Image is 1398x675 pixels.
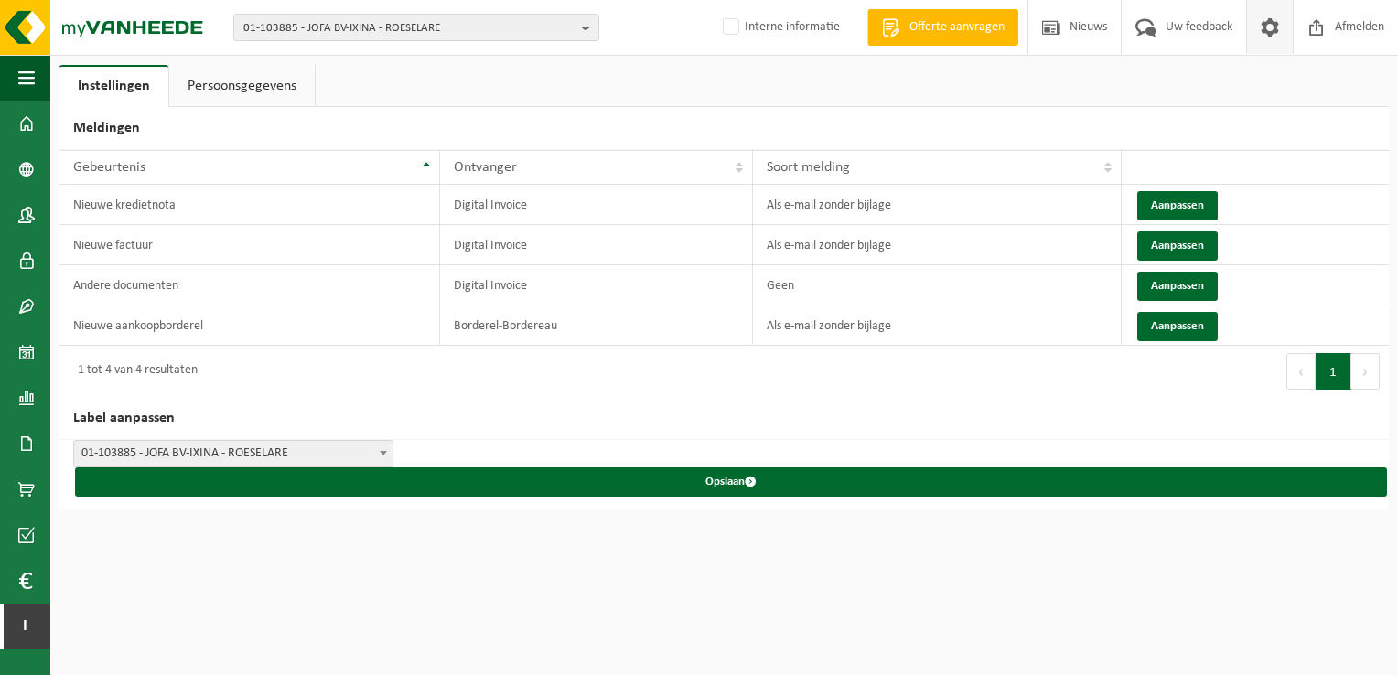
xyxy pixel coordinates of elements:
td: Digital Invoice [440,225,753,265]
h2: Meldingen [59,107,1389,150]
td: Nieuwe factuur [59,225,440,265]
h2: Label aanpassen [59,397,1389,440]
button: Aanpassen [1137,191,1218,220]
span: Soort melding [767,160,850,175]
button: Previous [1286,353,1316,390]
span: Gebeurtenis [73,160,145,175]
td: Als e-mail zonder bijlage [753,225,1122,265]
td: Digital Invoice [440,265,753,305]
a: Offerte aanvragen [867,9,1018,46]
td: Nieuwe kredietnota [59,185,440,225]
a: Instellingen [59,65,168,107]
button: Aanpassen [1137,272,1218,301]
label: Interne informatie [719,14,840,41]
span: 01-103885 - JOFA BV-IXINA - ROESELARE [73,440,393,467]
button: 1 [1316,353,1351,390]
button: Aanpassen [1137,231,1218,261]
button: Aanpassen [1137,312,1218,341]
span: I [18,604,32,649]
td: Borderel-Bordereau [440,305,753,346]
a: Persoonsgegevens [169,65,315,107]
button: 01-103885 - JOFA BV-IXINA - ROESELARE [233,14,599,41]
span: Ontvanger [454,160,517,175]
div: 1 tot 4 van 4 resultaten [69,355,198,388]
span: Offerte aanvragen [905,18,1009,37]
button: Next [1351,353,1380,390]
span: 01-103885 - JOFA BV-IXINA - ROESELARE [243,15,575,42]
td: Geen [753,265,1122,305]
td: Als e-mail zonder bijlage [753,185,1122,225]
button: Opslaan [75,467,1387,497]
span: 01-103885 - JOFA BV-IXINA - ROESELARE [74,441,393,466]
td: Als e-mail zonder bijlage [753,305,1122,346]
td: Andere documenten [59,265,440,305]
td: Digital Invoice [440,185,753,225]
td: Nieuwe aankoopborderel [59,305,440,346]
